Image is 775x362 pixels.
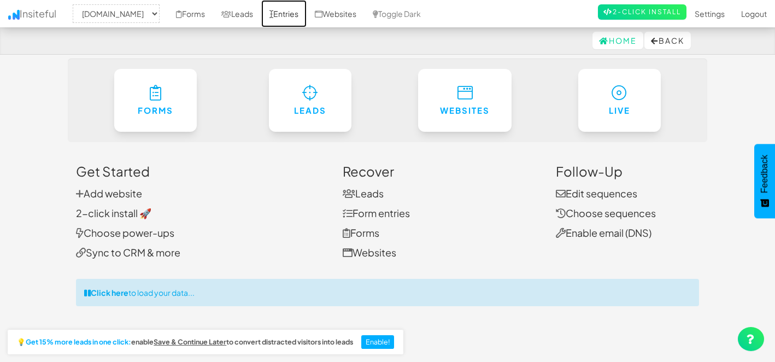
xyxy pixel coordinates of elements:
[291,106,330,115] h6: Leads
[76,164,326,178] h3: Get Started
[418,69,512,132] a: Websites
[8,10,20,20] img: icon.png
[343,187,384,200] a: Leads
[343,246,396,259] a: Websites
[556,226,651,239] a: Enable email (DNS)
[76,207,151,219] a: 2-click install 🚀
[76,226,174,239] a: Choose power-ups
[154,337,226,346] u: Save & Continue Later
[114,69,197,132] a: Forms
[91,288,128,297] strong: Click here
[578,69,661,132] a: Live
[76,279,699,306] div: to load your data...
[760,155,770,193] span: Feedback
[343,207,410,219] a: Form entries
[76,187,142,200] a: Add website
[592,32,643,49] a: Home
[754,144,775,218] button: Feedback - Show survey
[136,106,175,115] h6: Forms
[556,207,656,219] a: Choose sequences
[269,69,352,132] a: Leads
[361,335,395,349] button: Enable!
[556,187,637,200] a: Edit sequences
[17,338,353,346] h2: 💡 enable to convert distracted visitors into leads
[154,338,226,346] a: Save & Continue Later
[598,4,686,20] a: 2-Click Install
[600,106,639,115] h6: Live
[440,106,490,115] h6: Websites
[644,32,691,49] button: Back
[556,164,700,178] h3: Follow-Up
[76,246,180,259] a: Sync to CRM & more
[343,164,539,178] h3: Recover
[26,338,131,346] strong: Get 15% more leads in one click:
[343,226,379,239] a: Forms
